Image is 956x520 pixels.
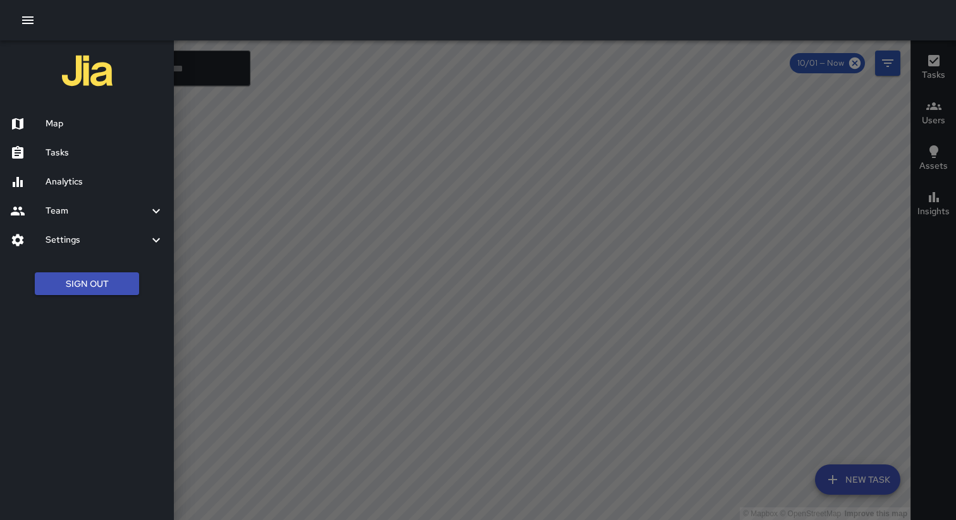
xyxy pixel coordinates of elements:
[46,204,149,218] h6: Team
[62,45,113,96] img: jia-logo
[46,175,164,189] h6: Analytics
[46,233,149,247] h6: Settings
[46,146,164,160] h6: Tasks
[35,272,139,296] button: Sign Out
[46,117,164,131] h6: Map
